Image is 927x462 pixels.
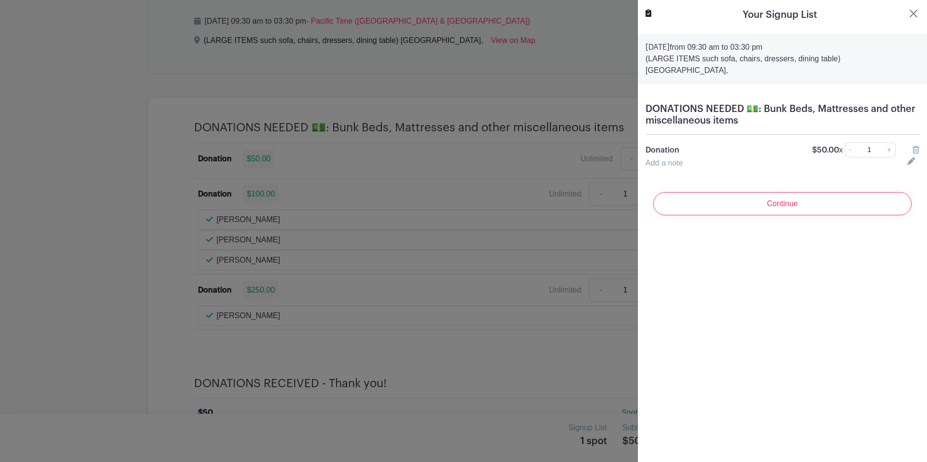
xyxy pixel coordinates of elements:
h5: Your Signup List [743,8,817,22]
a: + [884,142,896,157]
p: Donation [646,144,801,156]
p: from 09:30 am to 03:30 pm [646,42,919,53]
a: Add a note [646,159,683,167]
p: (LARGE ITEMS such sofa, chairs, dressers, dining table) [GEOGRAPHIC_DATA], [646,53,919,76]
p: $50.00 [812,144,843,156]
a: - [845,142,856,157]
strong: [DATE] [646,43,670,51]
span: x [839,146,843,154]
h5: DONATIONS NEEDED 💵: Bunk Beds, Mattresses and other miscellaneous items [646,103,919,126]
input: Continue [653,192,912,215]
button: Close [908,8,919,19]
